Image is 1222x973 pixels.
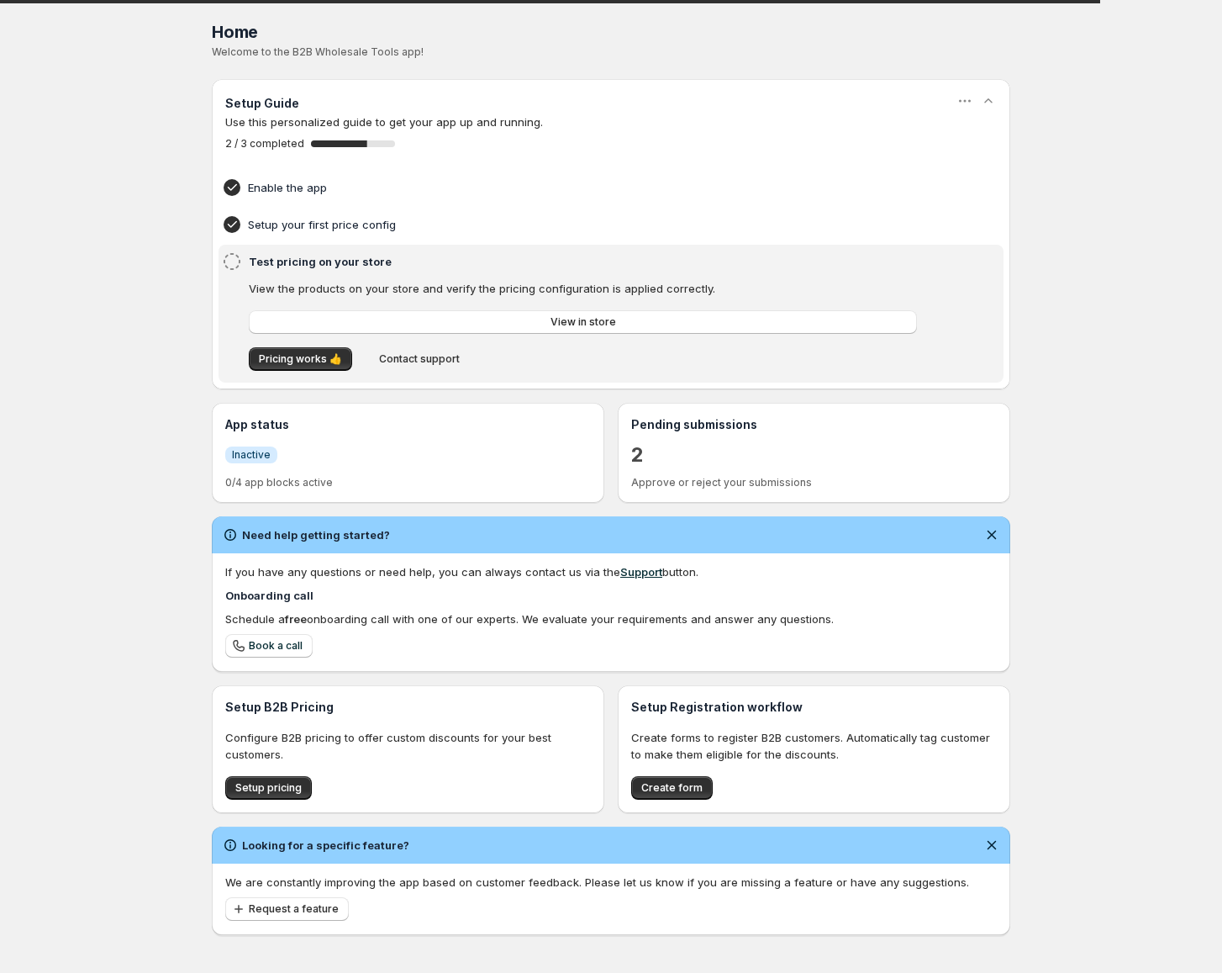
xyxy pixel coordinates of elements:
[631,729,997,763] p: Create forms to register B2B customers. Automatically tag customer to make them eligible for the ...
[248,179,922,196] h4: Enable the app
[242,526,390,543] h2: Need help getting started?
[369,347,470,371] button: Contact support
[249,639,303,653] span: Book a call
[225,776,312,800] button: Setup pricing
[225,95,299,112] h3: Setup Guide
[285,612,307,626] b: free
[212,45,1010,59] p: Welcome to the B2B Wholesale Tools app!
[225,114,997,130] p: Use this personalized guide to get your app up and running.
[249,902,339,916] span: Request a feature
[225,476,591,489] p: 0/4 app blocks active
[980,833,1003,857] button: Dismiss notification
[225,137,304,151] span: 2 / 3 completed
[225,729,591,763] p: Configure B2B pricing to offer custom discounts for your best customers.
[212,22,258,42] span: Home
[620,565,662,579] a: Support
[225,416,591,433] h3: App status
[225,563,997,580] div: If you have any questions or need help, you can always contact us via the button.
[631,416,997,433] h3: Pending submissions
[631,699,997,716] h3: Setup Registration workflow
[242,837,409,854] h2: Looking for a specific feature?
[225,897,349,921] button: Request a feature
[550,315,616,329] span: View in store
[248,216,922,233] h4: Setup your first price config
[225,611,997,627] div: Schedule a onboarding call with one of our experts. We evaluate your requirements and answer any ...
[225,446,277,463] a: InfoInactive
[232,448,271,462] span: Inactive
[225,634,313,658] a: Book a call
[631,476,997,489] p: Approve or reject your submissions
[980,523,1003,547] button: Dismiss notification
[225,699,591,716] h3: Setup B2B Pricing
[631,442,644,468] a: 2
[631,776,713,800] button: Create form
[379,352,460,366] span: Contact support
[249,280,917,297] p: View the products on your store and verify the pricing configuration is applied correctly.
[249,253,922,270] h4: Test pricing on your store
[259,352,342,366] span: Pricing works 👍
[249,310,917,334] a: View in store
[641,781,703,795] span: Create form
[249,347,352,371] button: Pricing works 👍
[225,587,997,604] h4: Onboarding call
[235,781,302,795] span: Setup pricing
[225,874,997,891] p: We are constantly improving the app based on customer feedback. Please let us know if you are mis...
